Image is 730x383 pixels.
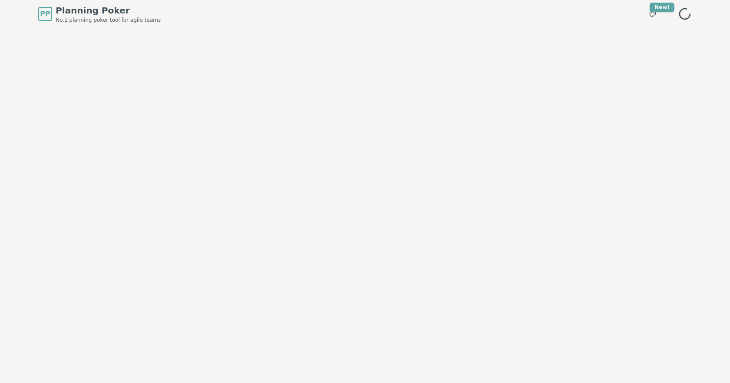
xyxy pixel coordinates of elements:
span: PP [40,9,50,19]
span: Planning Poker [56,4,161,17]
a: PPPlanning PokerNo.1 planning poker tool for agile teams [38,4,161,23]
span: No.1 planning poker tool for agile teams [56,17,161,23]
div: New! [650,3,674,12]
button: New! [645,6,660,22]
